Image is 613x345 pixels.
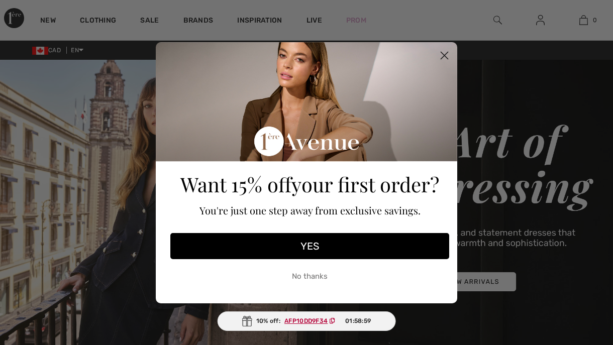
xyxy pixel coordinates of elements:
span: Want 15% off [180,171,291,197]
span: 01:58:59 [345,316,371,325]
span: your first order? [291,171,439,197]
button: No thanks [170,264,449,289]
button: Close dialog [436,47,453,64]
img: Gift.svg [242,316,252,326]
div: 10% off: [218,311,396,331]
span: You're just one step away from exclusive savings. [199,203,421,217]
button: YES [170,233,449,259]
ins: AFP10DD9F34 [284,317,328,324]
